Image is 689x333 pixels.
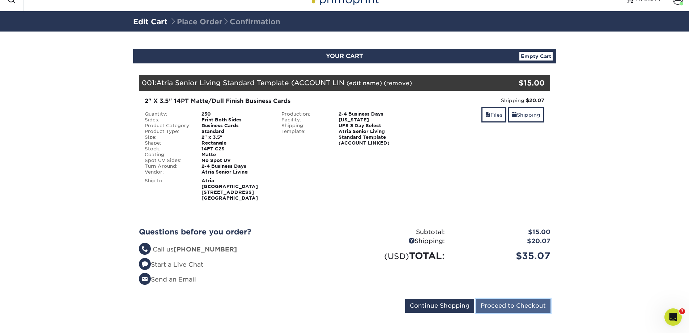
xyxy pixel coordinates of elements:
a: Send an Email [139,276,196,283]
small: (USD) [384,251,409,261]
div: Product Type: [139,129,196,134]
div: UPS 3 Day Select [333,123,413,129]
div: $35.07 [450,249,556,263]
div: Shape: [139,140,196,146]
a: Start a Live Chat [139,261,203,268]
iframe: Google Customer Reviews [2,311,61,330]
div: Coating: [139,152,196,158]
div: 250 [196,111,276,117]
a: Edit Cart [133,17,167,26]
div: Product Category: [139,123,196,129]
div: 2-4 Business Days [196,163,276,169]
div: $15.00 [450,228,556,237]
div: [US_STATE] [333,117,413,123]
div: TOTAL: [345,249,450,263]
div: Production: [276,111,333,117]
div: Shipping: [345,237,450,246]
div: Ship to: [139,178,196,201]
div: 14PT C2S [196,146,276,152]
span: files [485,112,490,118]
span: 3 [679,308,685,314]
li: Call us [139,245,339,254]
div: 2-4 Business Days [333,111,413,117]
div: $15.00 [482,78,545,88]
div: Print Both Sides [196,117,276,123]
div: Atria Senior Living Standard Template (ACCOUNT LINKED) [333,129,413,146]
div: Matte [196,152,276,158]
div: No Spot UV [196,158,276,163]
input: Proceed to Checkout [476,299,550,313]
span: Atria Senior Living Standard Template (ACCOUNT LIN [156,79,344,87]
div: 2" X 3.5" 14PT Matte/Dull Finish Business Cards [145,97,408,105]
span: YOUR CART [326,53,363,59]
span: Place Order Confirmation [170,17,280,26]
div: Business Cards [196,123,276,129]
div: Spot UV Sides: [139,158,196,163]
div: Shipping: [418,97,545,104]
div: 001: [139,75,482,91]
div: Sides: [139,117,196,123]
div: Standard [196,129,276,134]
a: (remove) [384,80,412,87]
a: Empty Cart [519,52,553,61]
div: Facility: [276,117,333,123]
strong: Atria [GEOGRAPHIC_DATA] [STREET_ADDRESS] [GEOGRAPHIC_DATA] [201,178,258,201]
div: Template: [276,129,333,146]
span: shipping [512,112,517,118]
div: Subtotal: [345,228,450,237]
input: Continue Shopping [405,299,474,313]
div: Shipping: [276,123,333,129]
div: 2" x 3.5" [196,134,276,140]
div: Size: [139,134,196,140]
div: Turn-Around: [139,163,196,169]
div: $20.07 [450,237,556,246]
div: Atria Senior Living [196,169,276,175]
strong: [PHONE_NUMBER] [174,246,237,253]
a: Shipping [508,107,544,122]
iframe: Intercom live chat [664,308,682,326]
div: Vendor: [139,169,196,175]
div: Rectangle [196,140,276,146]
a: Files [481,107,506,122]
strong: $20.07 [526,97,544,103]
div: Quantity: [139,111,196,117]
div: Stock: [139,146,196,152]
h2: Questions before you order? [139,228,339,236]
a: (edit name) [346,80,382,87]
